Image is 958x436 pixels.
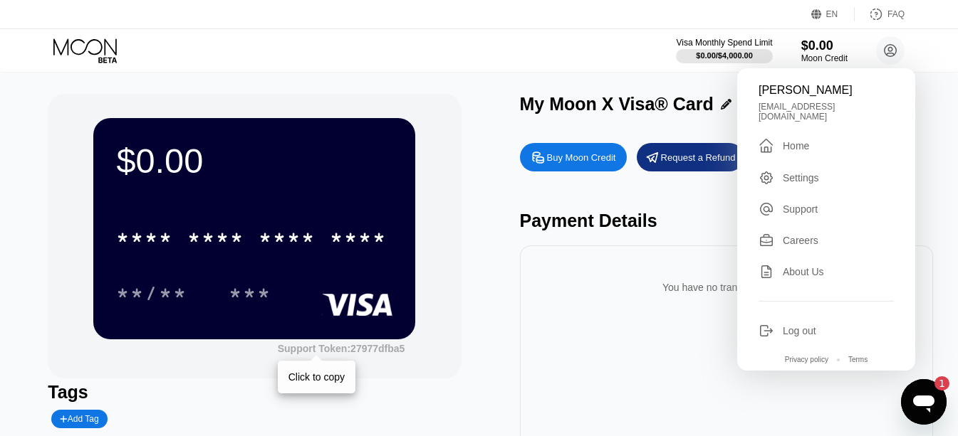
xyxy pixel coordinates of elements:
[676,38,772,48] div: Visa Monthly Spend Limit
[48,382,461,403] div: Tags
[759,323,894,339] div: Log out
[759,84,894,97] div: [PERSON_NAME]
[547,151,616,164] div: Buy Moon Credit
[696,51,753,60] div: $0.00 / $4,000.00
[288,371,345,383] div: Click to copy
[801,38,848,63] div: $0.00Moon Credit
[783,140,809,151] div: Home
[826,9,838,19] div: EN
[60,414,98,424] div: Add Tag
[116,141,392,181] div: $0.00
[783,235,818,246] div: Careers
[520,94,714,115] div: My Moon X Visa® Card
[759,264,894,280] div: About Us
[520,211,933,231] div: Payment Details
[783,172,819,184] div: Settings
[759,102,894,122] div: [EMAIL_ADDRESS][DOMAIN_NAME]
[901,379,947,425] iframe: Button to launch messaging window, 1 unread message
[759,170,894,186] div: Settings
[855,7,905,21] div: FAQ
[676,38,772,63] div: Visa Monthly Spend Limit$0.00/$4,000.00
[759,233,894,248] div: Careers
[783,203,818,215] div: Support
[848,356,868,363] div: Terms
[520,143,627,171] div: Buy Moon Credit
[887,9,905,19] div: FAQ
[921,376,949,390] iframe: Number of unread messages
[759,201,894,217] div: Support
[278,343,405,354] div: Support Token:27977dfba5
[637,143,744,171] div: Request a Refund
[801,53,848,63] div: Moon Credit
[783,266,824,277] div: About Us
[783,325,816,336] div: Log out
[811,7,855,21] div: EN
[759,137,774,154] div: 
[278,343,405,354] div: Support Token: 27977dfba5
[785,356,828,363] div: Privacy policy
[759,137,894,154] div: Home
[51,410,107,428] div: Add Tag
[661,151,736,164] div: Request a Refund
[531,267,922,307] div: You have no transactions yet
[801,38,848,53] div: $0.00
